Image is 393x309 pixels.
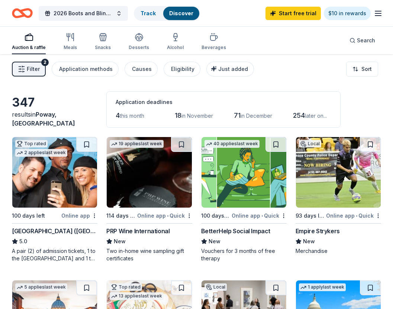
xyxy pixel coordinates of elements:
[12,137,97,208] img: Image for Hollywood Wax Museum (Hollywood)
[12,95,97,110] div: 347
[110,283,142,291] div: Top rated
[265,7,321,20] a: Start free trial
[303,237,315,246] span: New
[261,213,263,219] span: •
[106,211,135,220] div: 114 days left
[361,65,372,74] span: Sort
[12,4,33,22] a: Home
[234,111,241,119] span: 71
[132,65,152,74] div: Causes
[106,247,192,262] div: Two in-home wine sampling gift certificates
[209,237,220,246] span: New
[204,283,227,291] div: Local
[324,7,371,20] a: $10 in rewards
[12,111,75,127] span: Poway, [GEOGRAPHIC_DATA]
[129,45,149,51] div: Desserts
[346,62,378,77] button: Sort
[52,62,119,77] button: Application methods
[95,30,111,54] button: Snacks
[299,140,321,147] div: Local
[106,137,192,262] a: Image for PRP Wine International19 applieslast week114 days leftOnline app•QuickPRP Wine Internat...
[12,137,97,262] a: Image for Hollywood Wax Museum (Hollywood)Top rated2 applieslast week100 days leftOnline app[GEOG...
[12,111,75,127] span: in
[64,45,77,51] div: Meals
[19,237,27,246] span: 5.0
[12,45,46,51] div: Auction & raffle
[110,292,164,300] div: 13 applies last week
[293,111,305,119] span: 254
[110,140,164,148] div: 19 applies last week
[357,36,375,45] span: Search
[175,111,181,119] span: 18
[125,62,158,77] button: Causes
[296,227,340,235] div: Empire Strykers
[114,237,126,246] span: New
[107,137,191,208] img: Image for PRP Wine International
[54,9,113,18] span: 2026 Boots and Bling Silent Auction Parents Night
[201,137,287,262] a: Image for BetterHelp Social Impact40 applieslast week100 days leftOnline app•QuickBetterHelp Soci...
[344,33,381,48] button: Search
[296,137,381,255] a: Image for Empire StrykersLocal93 days leftOnline app•QuickEmpire StrykersNewMerchandise
[356,213,357,219] span: •
[202,30,226,54] button: Beverages
[201,211,230,220] div: 100 days left
[120,113,144,119] span: this month
[201,227,270,235] div: BetterHelp Social Impact
[141,10,156,16] a: Track
[171,65,194,74] div: Eligibility
[296,211,325,220] div: 93 days left
[202,137,286,208] img: Image for BetterHelp Social Impact
[129,30,149,54] button: Desserts
[15,283,67,291] div: 5 applies last week
[39,6,128,21] button: 2026 Boots and Bling Silent Auction Parents Night
[59,65,113,74] div: Application methods
[41,59,49,66] div: 2
[167,45,184,51] div: Alcohol
[232,211,287,220] div: Online app Quick
[64,30,77,54] button: Meals
[61,211,97,220] div: Online app
[12,227,97,235] div: [GEOGRAPHIC_DATA] ([GEOGRAPHIC_DATA])
[204,140,260,148] div: 40 applies last week
[296,247,381,255] div: Merchandise
[206,62,254,77] button: Just added
[181,113,213,119] span: in November
[326,211,381,220] div: Online app Quick
[106,227,170,235] div: PRP Wine International
[169,10,193,16] a: Discover
[296,137,381,208] img: Image for Empire Strykers
[15,140,48,147] div: Top rated
[137,211,192,220] div: Online app Quick
[12,110,97,128] div: results
[12,247,97,262] div: A pair (2) of admission tickets, 1 to the [GEOGRAPHIC_DATA] and 1 to the [GEOGRAPHIC_DATA]
[202,45,226,51] div: Beverages
[305,113,327,119] span: later on...
[299,283,346,291] div: 1 apply last week
[116,98,331,107] div: Application deadlines
[167,213,168,219] span: •
[15,149,67,157] div: 2 applies last week
[95,45,111,51] div: Snacks
[167,30,184,54] button: Alcohol
[116,111,120,119] span: 4
[241,113,272,119] span: in December
[218,66,248,72] span: Just added
[12,30,46,54] button: Auction & raffle
[27,65,40,74] span: Filter
[164,62,200,77] button: Eligibility
[12,62,46,77] button: Filter2
[134,6,200,21] button: TrackDiscover
[201,247,287,262] div: Vouchers for 3 months of free therapy
[12,211,45,220] div: 100 days left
